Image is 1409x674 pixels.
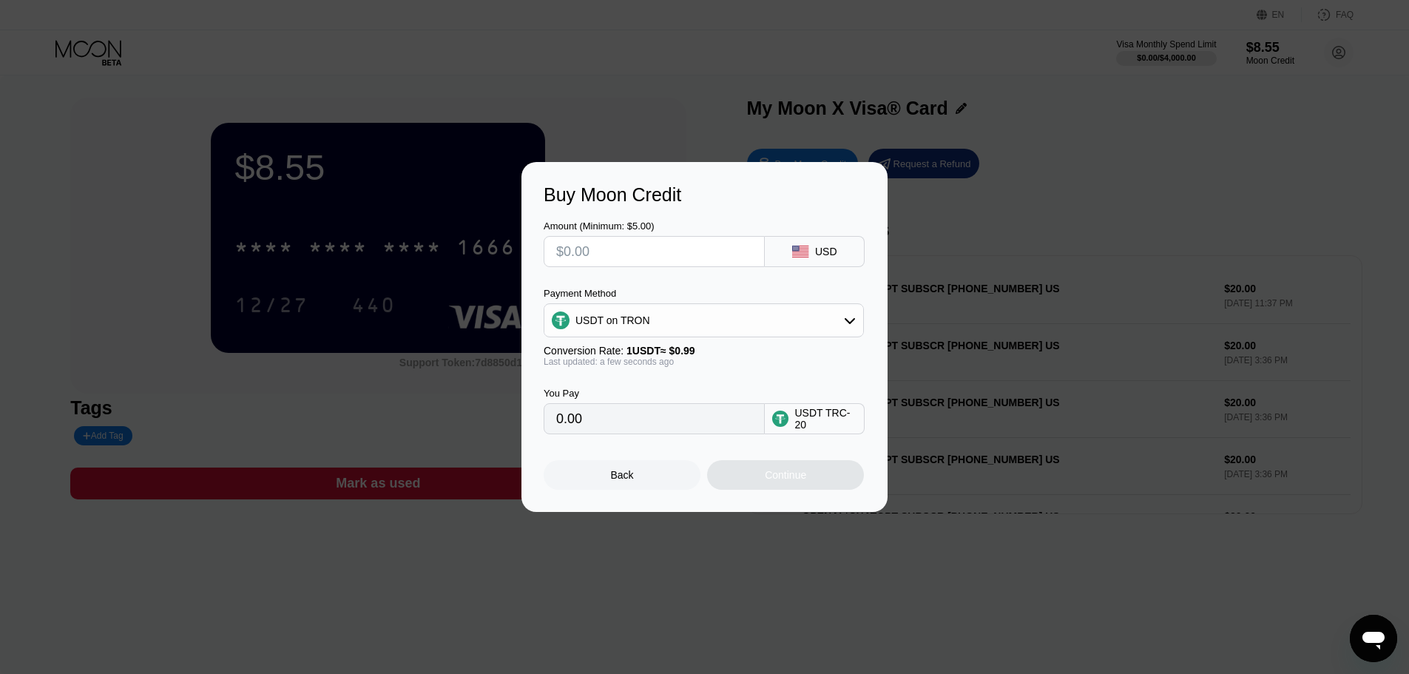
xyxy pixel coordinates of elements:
iframe: Button to launch messaging window [1350,615,1397,662]
div: USDT on TRON [575,314,650,326]
span: 1 USDT ≈ $0.99 [626,345,695,357]
div: Amount (Minimum: $5.00) [544,220,765,232]
input: $0.00 [556,237,752,266]
div: USDT on TRON [544,306,863,335]
div: USDT TRC-20 [794,407,856,431]
div: USD [815,246,837,257]
div: Payment Method [544,288,864,299]
div: Back [544,460,700,490]
div: Last updated: a few seconds ago [544,357,864,367]
div: Buy Moon Credit [544,184,865,206]
div: You Pay [544,388,765,399]
div: Back [611,469,634,481]
div: Conversion Rate: [544,345,864,357]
